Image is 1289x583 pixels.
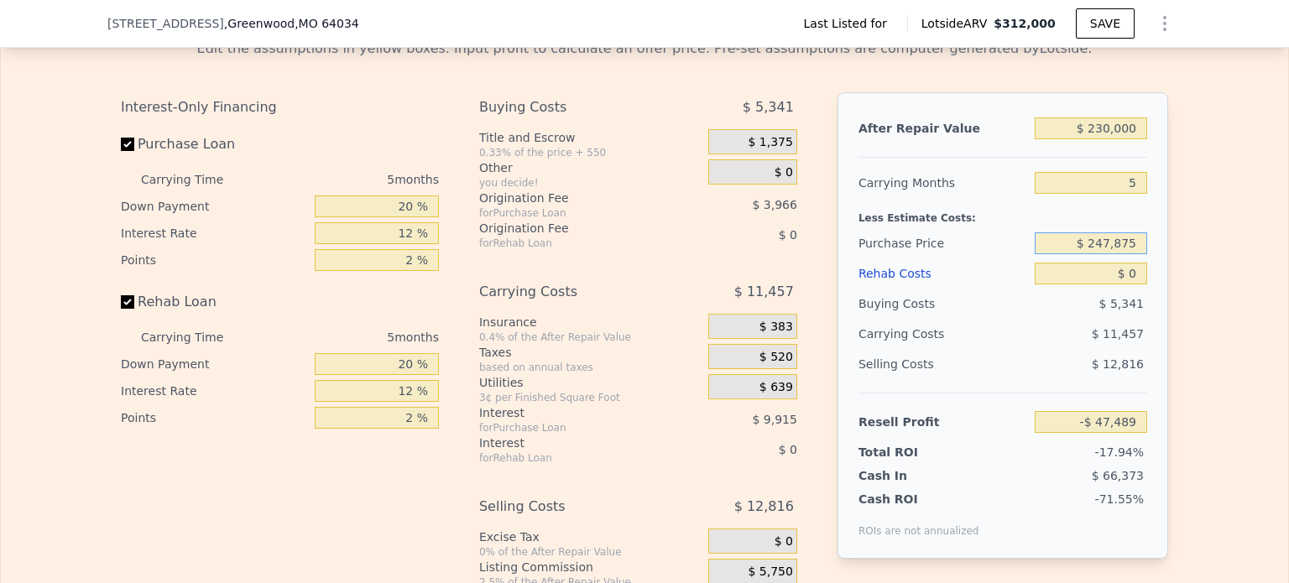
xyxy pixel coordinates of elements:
[858,228,1028,258] div: Purchase Price
[858,407,1028,437] div: Resell Profit
[734,277,794,307] span: $ 11,457
[479,559,702,575] div: Listing Commission
[479,159,702,176] div: Other
[743,92,794,122] span: $ 5,341
[121,377,308,404] div: Interest Rate
[479,277,666,307] div: Carrying Costs
[479,361,702,374] div: based on annual taxes
[479,545,702,559] div: 0% of the After Repair Value
[479,435,666,451] div: Interest
[479,528,702,545] div: Excise Tax
[858,289,1028,319] div: Buying Costs
[858,198,1147,228] div: Less Estimate Costs:
[1092,357,1144,371] span: $ 12,816
[775,534,793,549] span: $ 0
[759,320,793,335] span: $ 383
[858,491,979,508] div: Cash ROI
[479,129,702,146] div: Title and Escrow
[479,146,702,159] div: 0.33% of the price + 550
[858,168,1028,198] div: Carrying Months
[479,237,666,250] div: for Rehab Loan
[748,135,792,150] span: $ 1,375
[759,380,793,395] span: $ 639
[748,565,792,580] span: $ 5,750
[779,443,797,456] span: $ 0
[121,404,308,431] div: Points
[121,247,308,273] div: Points
[479,314,702,331] div: Insurance
[759,350,793,365] span: $ 520
[121,295,134,309] input: Rehab Loan
[858,258,1028,289] div: Rehab Costs
[1148,7,1182,40] button: Show Options
[775,165,793,180] span: $ 0
[994,17,1056,30] span: $312,000
[121,287,308,317] label: Rehab Loan
[257,324,439,351] div: 5 months
[858,508,979,538] div: ROIs are not annualized
[1095,445,1144,459] span: -17.94%
[1099,297,1144,310] span: $ 5,341
[479,344,702,361] div: Taxes
[1092,327,1144,341] span: $ 11,457
[121,129,308,159] label: Purchase Loan
[479,391,702,404] div: 3¢ per Finished Square Foot
[295,17,359,30] span: , MO 64034
[479,190,666,206] div: Origination Fee
[858,113,1028,143] div: After Repair Value
[121,193,308,220] div: Down Payment
[479,421,666,435] div: for Purchase Loan
[1076,8,1135,39] button: SAVE
[479,92,666,122] div: Buying Costs
[121,39,1168,59] div: Edit the assumptions in yellow boxes. Input profit to calculate an offer price. Pre-set assumptio...
[479,404,666,421] div: Interest
[1095,492,1144,506] span: -71.55%
[141,166,250,193] div: Carrying Time
[479,451,666,465] div: for Rehab Loan
[734,492,794,522] span: $ 12,816
[858,349,1028,379] div: Selling Costs
[479,176,702,190] div: you decide!
[752,413,796,426] span: $ 9,915
[1092,469,1144,482] span: $ 66,373
[141,324,250,351] div: Carrying Time
[224,15,359,32] span: , Greenwood
[479,331,702,344] div: 0.4% of the After Repair Value
[752,198,796,211] span: $ 3,966
[121,92,439,122] div: Interest-Only Financing
[804,15,894,32] span: Last Listed for
[107,15,224,32] span: [STREET_ADDRESS]
[479,374,702,391] div: Utilities
[479,492,666,522] div: Selling Costs
[257,166,439,193] div: 5 months
[779,228,797,242] span: $ 0
[858,319,963,349] div: Carrying Costs
[479,220,666,237] div: Origination Fee
[479,206,666,220] div: for Purchase Loan
[121,351,308,377] div: Down Payment
[858,467,963,484] div: Cash In
[858,444,963,461] div: Total ROI
[121,138,134,151] input: Purchase Loan
[921,15,994,32] span: Lotside ARV
[121,220,308,247] div: Interest Rate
